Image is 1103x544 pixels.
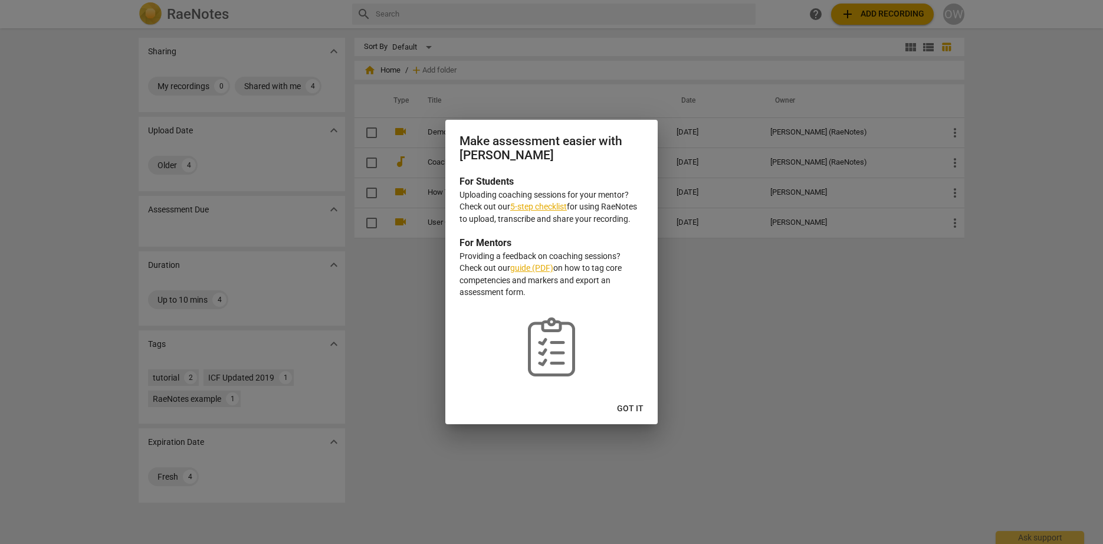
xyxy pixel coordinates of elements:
[459,237,511,248] b: For Mentors
[459,250,644,299] p: Providing a feedback on coaching sessions? Check out our on how to tag core competencies and mark...
[459,134,644,163] h2: Make assessment easier with [PERSON_NAME]
[510,202,567,211] a: 5-step checklist
[459,189,644,225] p: Uploading coaching sessions for your mentor? Check out our for using RaeNotes to upload, transcri...
[459,176,514,187] b: For Students
[608,398,653,420] button: Got it
[510,263,553,273] a: guide (PDF)
[617,403,644,415] span: Got it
